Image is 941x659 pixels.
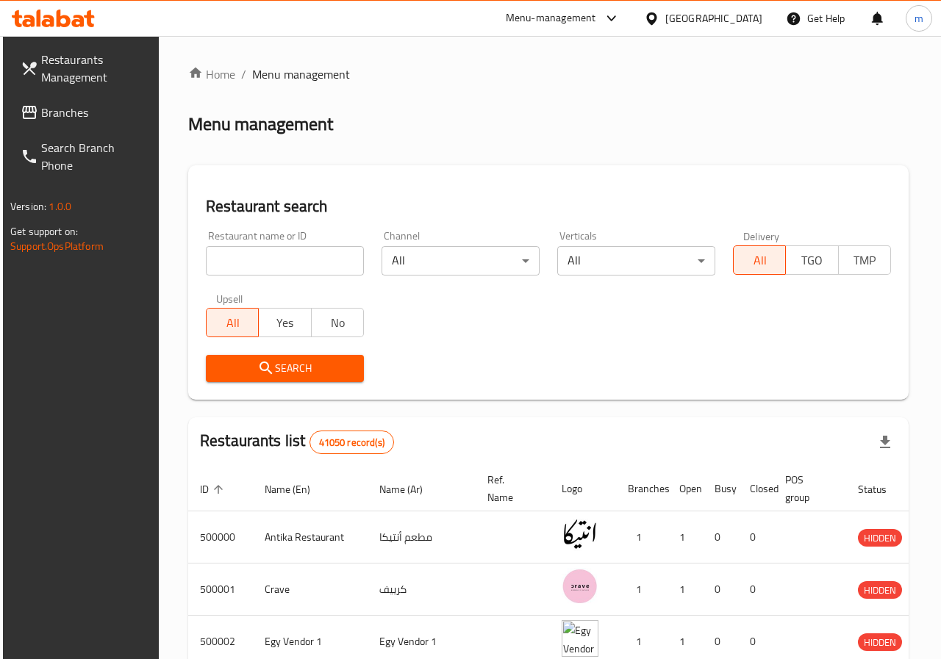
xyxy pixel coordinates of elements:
[616,467,668,511] th: Branches
[858,530,902,547] span: HIDDEN
[740,250,780,271] span: All
[557,246,715,276] div: All
[845,250,885,271] span: TMP
[368,511,476,563] td: مطعم أنتيكا
[253,563,368,616] td: Crave
[915,10,923,26] span: m
[562,620,598,657] img: Egy Vendor 1
[562,516,598,552] img: Antika Restaurant
[311,308,364,337] button: No
[743,231,780,241] label: Delivery
[258,308,311,337] button: Yes
[252,65,350,83] span: Menu management
[867,425,903,460] div: Export file
[206,195,891,217] h2: Restaurant search
[216,293,243,303] label: Upsell
[733,245,786,275] button: All
[9,95,160,130] a: Branches
[562,568,598,605] img: Crave
[506,10,596,27] div: Menu-management
[310,436,393,450] span: 41050 record(s)
[668,467,703,511] th: Open
[487,471,532,506] span: Ref. Name
[188,112,333,136] h2: Menu management
[41,139,149,174] span: Search Branch Phone
[838,245,891,275] button: TMP
[241,65,246,83] li: /
[206,355,364,382] button: Search
[265,312,305,334] span: Yes
[10,222,78,241] span: Get support on:
[206,308,259,337] button: All
[41,104,149,121] span: Branches
[379,480,442,498] span: Name (Ar)
[858,582,902,599] span: HIDDEN
[792,250,832,271] span: TGO
[858,529,902,547] div: HIDDEN
[785,471,829,506] span: POS group
[703,467,738,511] th: Busy
[188,65,235,83] a: Home
[265,480,329,498] span: Name (En)
[738,511,773,563] td: 0
[368,563,476,616] td: كرييف
[41,51,149,86] span: Restaurants Management
[218,359,352,378] span: Search
[550,467,616,511] th: Logo
[188,65,909,83] nav: breadcrumb
[703,511,738,563] td: 0
[738,467,773,511] th: Closed
[785,245,838,275] button: TGO
[200,430,394,454] h2: Restaurants list
[665,10,762,26] div: [GEOGRAPHIC_DATA]
[188,563,253,616] td: 500001
[668,563,703,616] td: 1
[9,42,160,95] a: Restaurants Management
[253,511,368,563] td: Antika Restaurant
[200,480,228,498] span: ID
[188,511,253,563] td: 500000
[310,431,394,454] div: Total records count
[212,312,253,334] span: All
[616,563,668,616] td: 1
[738,563,773,616] td: 0
[206,246,364,276] input: Search for restaurant name or ID..
[616,511,668,563] td: 1
[703,563,738,616] td: 0
[382,246,540,276] div: All
[10,237,104,256] a: Support.OpsPlatform
[10,197,46,216] span: Version:
[318,312,358,334] span: No
[858,634,902,651] span: HIDDEN
[668,511,703,563] td: 1
[49,197,71,216] span: 1.0.0
[9,130,160,183] a: Search Branch Phone
[858,480,906,498] span: Status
